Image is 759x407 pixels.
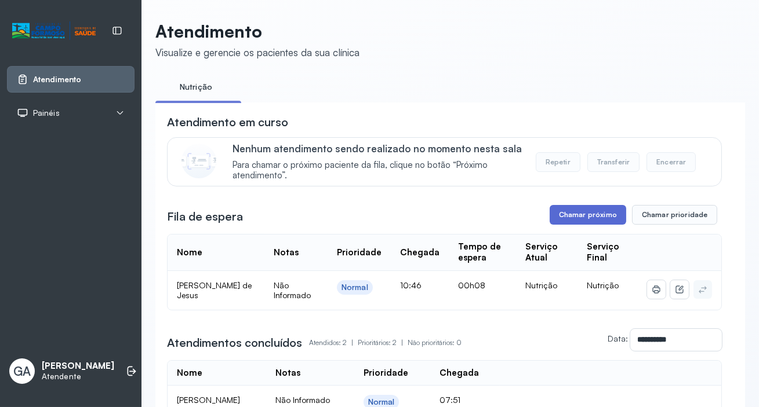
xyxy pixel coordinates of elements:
[337,247,382,258] div: Prioridade
[608,333,628,343] label: Data:
[550,205,626,225] button: Chamar próximo
[155,21,359,42] p: Atendimento
[167,208,243,225] h3: Fila de espera
[177,395,240,405] span: [PERSON_NAME]
[632,205,718,225] button: Chamar prioridade
[525,280,568,291] div: Nutrição
[177,368,202,379] div: Nome
[309,335,358,351] p: Atendidos: 2
[440,368,479,379] div: Chegada
[33,75,81,85] span: Atendimento
[368,397,395,407] div: Normal
[274,280,311,300] span: Não Informado
[33,108,60,118] span: Painéis
[587,241,629,263] div: Serviço Final
[167,114,288,130] h3: Atendimento em curso
[42,361,114,372] p: [PERSON_NAME]
[155,46,359,58] div: Visualize e gerencie os pacientes da sua clínica
[647,152,696,172] button: Encerrar
[155,78,237,97] a: Nutrição
[458,241,507,263] div: Tempo de espera
[400,280,422,290] span: 10:46
[587,280,619,290] span: Nutrição
[351,338,353,347] span: |
[233,160,536,182] span: Para chamar o próximo paciente da fila, clique no botão “Próximo atendimento”.
[408,335,462,351] p: Não prioritários: 0
[177,247,202,258] div: Nome
[167,335,302,351] h3: Atendimentos concluídos
[275,368,300,379] div: Notas
[536,152,580,172] button: Repetir
[342,283,368,292] div: Normal
[12,21,96,41] img: Logotipo do estabelecimento
[17,74,125,85] a: Atendimento
[400,247,440,258] div: Chegada
[364,368,408,379] div: Prioridade
[42,372,114,382] p: Atendente
[274,247,299,258] div: Notas
[275,395,330,405] span: Não Informado
[440,395,460,405] span: 07:51
[358,335,408,351] p: Prioritários: 2
[181,144,216,178] img: Imagem de CalloutCard
[401,338,403,347] span: |
[177,280,252,300] span: [PERSON_NAME] de Jesus
[458,280,485,290] span: 00h08
[525,241,568,263] div: Serviço Atual
[233,142,536,155] p: Nenhum atendimento sendo realizado no momento nesta sala
[587,152,640,172] button: Transferir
